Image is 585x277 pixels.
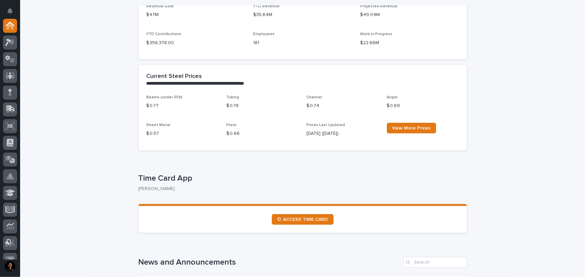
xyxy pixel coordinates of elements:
span: YTD Revenue [253,4,280,8]
span: ⏲ ACCESS TIME CARD [277,217,328,222]
p: $ 0.69 [387,102,459,109]
span: Prices Last Updated [307,123,345,127]
span: Revenue Goal [147,4,174,8]
button: users-avatar [3,260,17,274]
p: $ 0.57 [147,130,219,137]
input: Search [403,257,467,268]
p: 181 [253,39,352,47]
span: Angle [387,95,398,99]
span: Channel [307,95,323,99]
span: Plate [227,123,237,127]
span: YTD Contributions [147,32,182,36]
p: $ 0.78 [227,102,299,109]
span: Employees [253,32,275,36]
a: View More Prices [387,123,436,133]
h2: Current Steel Prices [147,73,202,80]
span: Work in Progress [360,32,392,36]
p: [PERSON_NAME] [138,186,462,192]
p: $22.66M [360,39,459,47]
span: Tubing [227,95,239,99]
p: Time Card App [138,174,464,183]
button: Notifications [3,4,17,18]
span: Beams (under 55#) [147,95,183,99]
h1: News and Announcements [138,258,401,267]
a: ⏲ ACCESS TIME CARD [272,214,334,225]
p: $49.04M [360,11,459,18]
span: View More Prices [392,126,431,130]
p: $47M [147,11,245,18]
div: Notifications [8,8,17,19]
p: $ 356,378.00 [147,39,245,47]
p: $ 0.77 [147,102,219,109]
p: $35.64M [253,11,352,18]
p: [DATE] ([DATE]) [307,130,379,137]
span: Projected Revenue [360,4,398,8]
p: $ 0.74 [307,102,379,109]
span: Sheet Metal [147,123,171,127]
p: $ 0.66 [227,130,299,137]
